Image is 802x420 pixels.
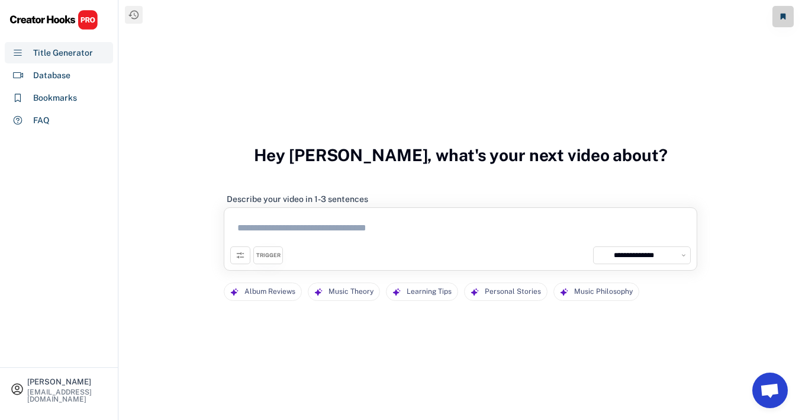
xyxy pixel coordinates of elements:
h3: Hey [PERSON_NAME], what's your next video about? [254,133,668,178]
div: Bookmarks [33,92,77,104]
div: Describe your video in 1-3 sentences [227,194,368,204]
img: channels4_profile.jpg [597,250,607,261]
div: Album Reviews [244,283,295,300]
div: Title Generator [33,47,93,59]
div: [PERSON_NAME] [27,378,108,386]
div: Personal Stories [485,283,541,300]
div: Music Philosophy [574,283,633,300]
div: TRIGGER [256,252,281,259]
div: Database [33,69,70,82]
img: CHPRO%20Logo.svg [9,9,98,30]
a: Open chat [752,373,788,408]
div: Music Theory [328,283,373,300]
div: FAQ [33,114,50,127]
div: Learning Tips [407,283,452,300]
div: [EMAIL_ADDRESS][DOMAIN_NAME] [27,389,108,403]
